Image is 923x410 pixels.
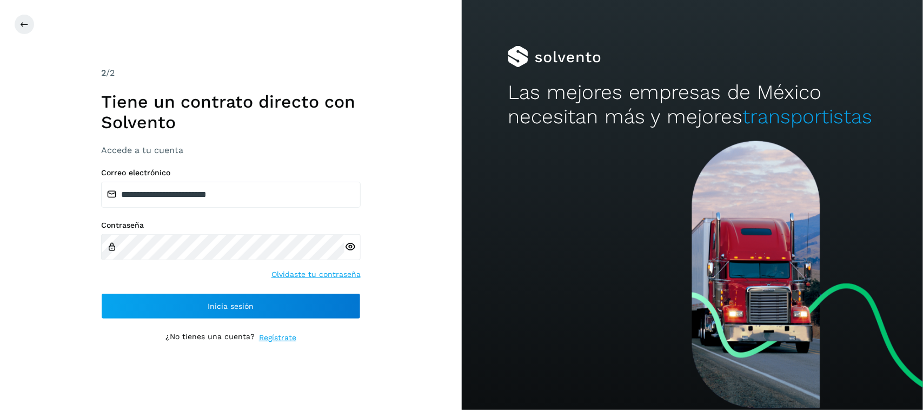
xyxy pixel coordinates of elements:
[259,332,296,343] a: Regístrate
[508,81,877,129] h2: Las mejores empresas de México necesitan más y mejores
[101,91,361,133] h1: Tiene un contrato directo con Solvento
[271,269,361,280] a: Olvidaste tu contraseña
[101,168,361,177] label: Correo electrónico
[165,332,255,343] p: ¿No tienes una cuenta?
[101,293,361,319] button: Inicia sesión
[101,145,361,155] h3: Accede a tu cuenta
[743,105,873,128] span: transportistas
[208,302,254,310] span: Inicia sesión
[101,221,361,230] label: Contraseña
[101,67,361,80] div: /2
[101,68,106,78] span: 2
